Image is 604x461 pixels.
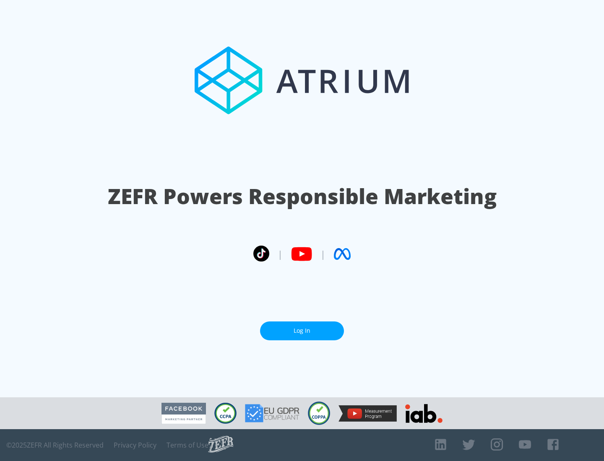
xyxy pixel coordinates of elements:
img: YouTube Measurement Program [338,405,397,422]
span: © 2025 ZEFR All Rights Reserved [6,441,104,449]
span: | [320,248,325,260]
img: IAB [405,404,443,423]
h1: ZEFR Powers Responsible Marketing [108,182,497,211]
a: Privacy Policy [114,441,156,449]
a: Terms of Use [167,441,208,449]
img: Facebook Marketing Partner [161,403,206,424]
img: CCPA Compliant [214,403,237,424]
span: | [278,248,283,260]
img: COPPA Compliant [308,401,330,425]
img: GDPR Compliant [245,404,299,422]
a: Log In [260,321,344,340]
